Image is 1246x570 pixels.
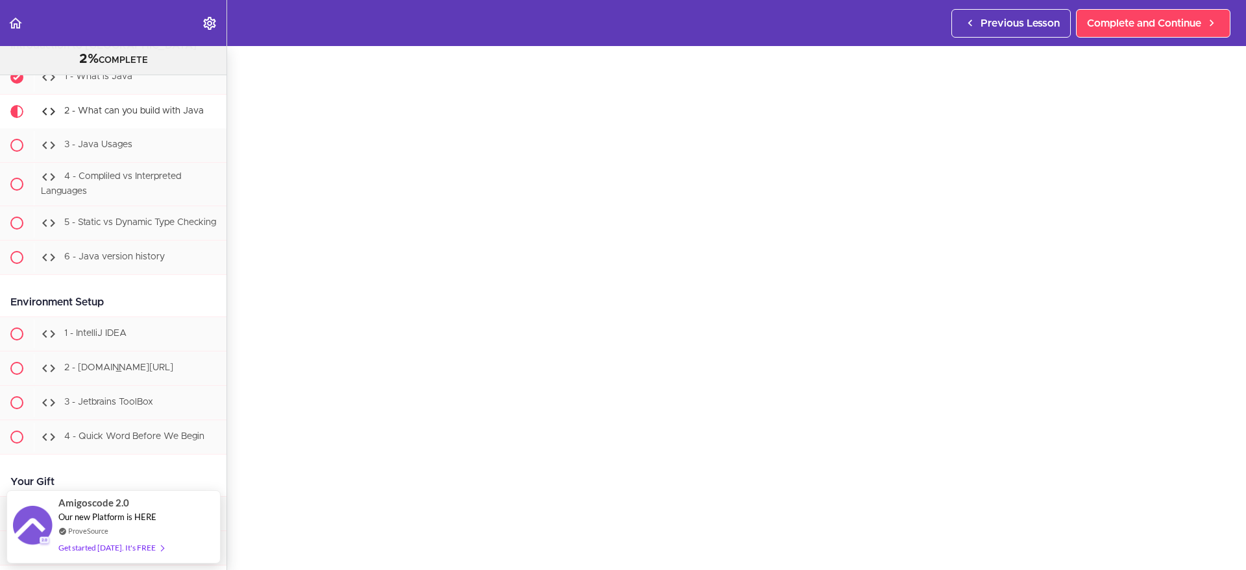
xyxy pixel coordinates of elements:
[64,218,216,227] span: 5 - Static vs Dynamic Type Checking
[64,140,132,149] span: 3 - Java Usages
[79,53,99,65] span: 2%
[64,72,132,81] span: 1 - What is Java
[64,432,204,441] span: 4 - Quick Word Before We Begin
[1087,16,1201,31] span: Complete and Continue
[68,525,108,536] a: ProveSource
[981,16,1060,31] span: Previous Lesson
[16,51,210,68] div: COMPLETE
[64,329,127,338] span: 1 - IntelliJ IDEA
[64,363,173,372] span: 2 - [DOMAIN_NAME][URL]
[13,506,52,548] img: provesource social proof notification image
[64,252,165,261] span: 6 - Java version history
[58,540,164,555] div: Get started [DATE]. It's FREE
[58,495,129,510] span: Amigoscode 2.0
[58,512,156,522] span: Our new Platform is HERE
[202,16,217,31] svg: Settings Menu
[1076,9,1230,38] a: Complete and Continue
[951,9,1071,38] a: Previous Lesson
[41,172,181,196] span: 4 - Compliled vs Interpreted Languages
[64,106,204,115] span: 2 - What can you build with Java
[8,16,23,31] svg: Back to course curriculum
[64,398,153,407] span: 3 - Jetbrains ToolBox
